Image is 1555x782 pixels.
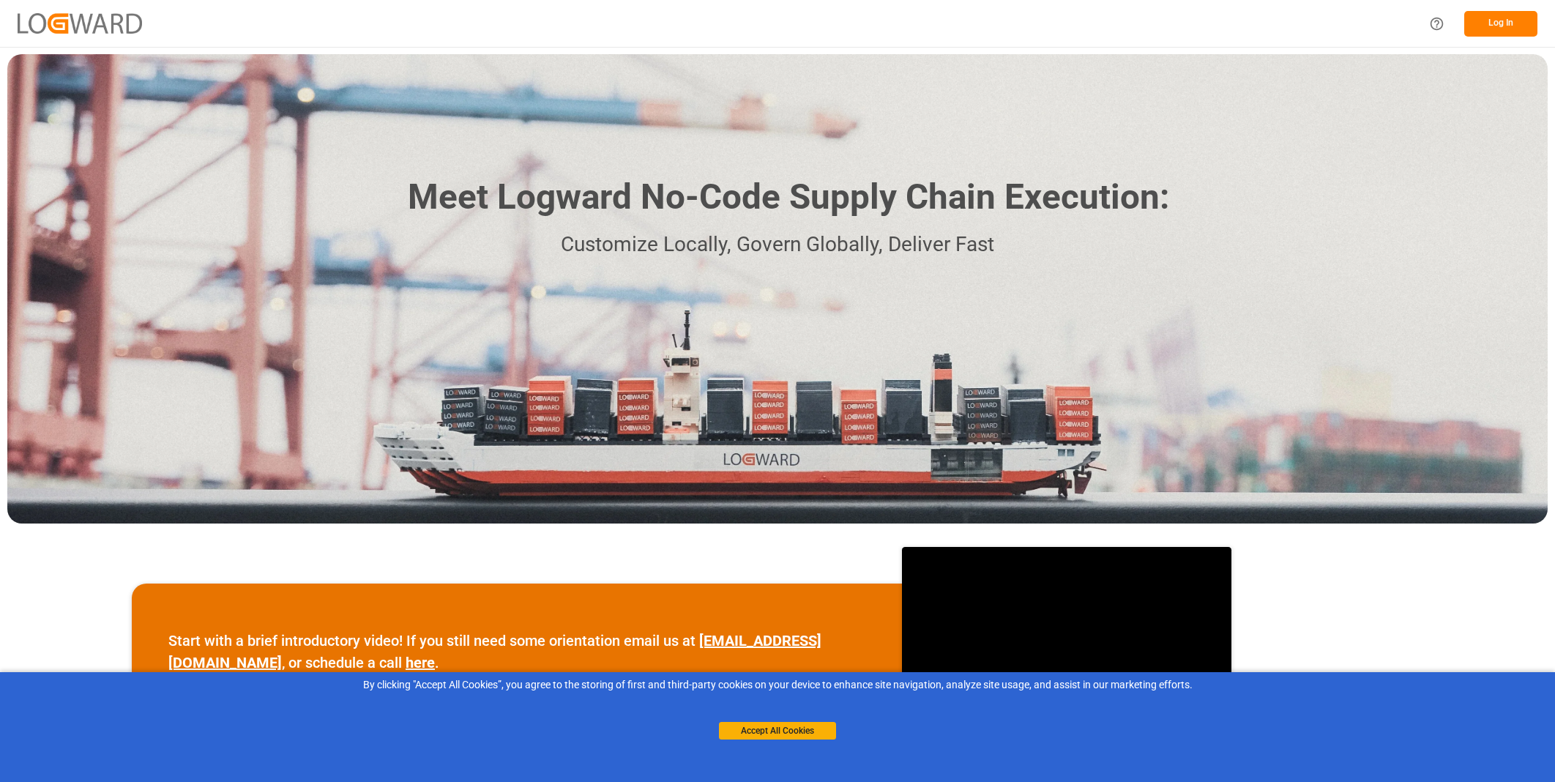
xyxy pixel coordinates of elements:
div: By clicking "Accept All Cookies”, you agree to the storing of first and third-party cookies on yo... [10,677,1545,693]
button: Log In [1464,11,1537,37]
p: Customize Locally, Govern Globally, Deliver Fast [386,228,1169,261]
img: Logward_new_orange.png [18,13,142,33]
button: Accept All Cookies [719,722,836,740]
button: Help Center [1420,7,1453,40]
h1: Meet Logward No-Code Supply Chain Execution: [408,171,1169,223]
a: here [406,654,435,671]
p: Start with a brief introductory video! If you still need some orientation email us at , or schedu... [168,630,865,674]
a: [EMAIL_ADDRESS][DOMAIN_NAME] [168,632,821,671]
